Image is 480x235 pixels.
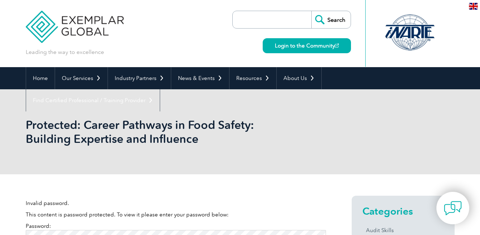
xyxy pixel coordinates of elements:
[55,67,108,89] a: Our Services
[444,199,462,217] img: contact-chat.png
[26,67,55,89] a: Home
[26,118,300,146] h1: Protected: Career Pathways in Food Safety: Building Expertise and Influence
[26,89,160,111] a: Find Certified Professional / Training Provider
[26,48,104,56] p: Leading the way to excellence
[26,199,326,207] p: Invalid password.
[171,67,229,89] a: News & Events
[277,67,321,89] a: About Us
[263,38,351,53] a: Login to the Community
[26,211,326,219] p: This content is password protected. To view it please enter your password below:
[229,67,276,89] a: Resources
[108,67,171,89] a: Industry Partners
[311,11,351,28] input: Search
[362,205,444,217] h2: Categories
[469,3,478,10] img: en
[335,44,339,47] img: open_square.png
